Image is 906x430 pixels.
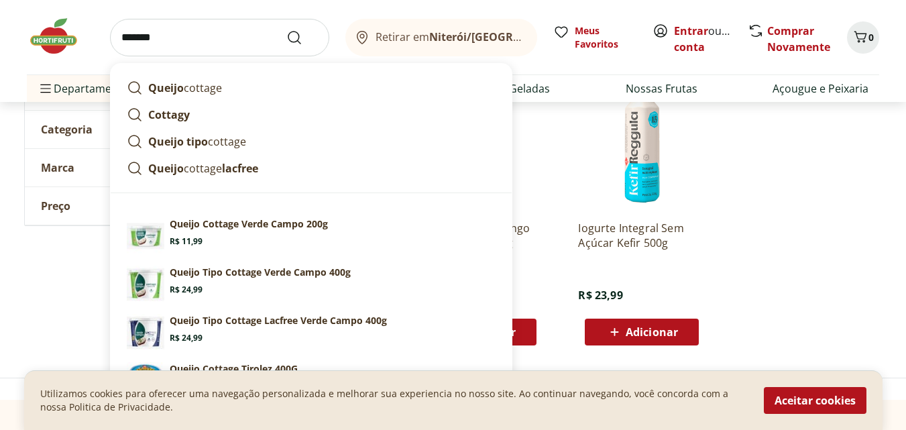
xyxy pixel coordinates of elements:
[127,362,164,400] img: Principal
[868,31,874,44] span: 0
[148,161,184,176] strong: Queijo
[170,362,298,376] p: Queijo Cottage Tirolez 400G
[773,80,868,97] a: Açougue e Peixaria
[110,19,329,56] input: search
[121,212,501,260] a: Queijo Cottage Verde Campo 200gQueijo Cottage Verde Campo 200gR$ 11,99
[170,236,203,247] span: R$ 11,99
[148,80,222,96] p: cottage
[553,24,636,51] a: Meus Favoritos
[578,83,705,210] img: Iogurte Integral Sem Açúcar Kefir 500g
[121,357,501,405] a: PrincipalQueijo Cottage Tirolez 400GR$ 37,99
[148,107,190,122] strong: Cottagy
[121,128,501,155] a: Queijo tipocottage
[25,149,226,186] button: Marca
[41,199,70,213] span: Preço
[127,217,164,255] img: Queijo Cottage Verde Campo 200g
[121,74,501,101] a: Queijocottage
[222,161,258,176] strong: lacfree
[345,19,537,56] button: Retirar emNiterói/[GEOGRAPHIC_DATA]
[847,21,879,54] button: Carrinho
[25,111,226,148] button: Categoria
[286,30,319,46] button: Submit Search
[170,333,203,343] span: R$ 24,99
[376,31,524,43] span: Retirar em
[41,123,93,136] span: Categoria
[170,284,203,295] span: R$ 24,99
[148,134,208,149] strong: Queijo tipo
[674,23,748,54] a: Criar conta
[148,133,246,150] p: cottage
[626,80,697,97] a: Nossas Frutas
[41,161,74,174] span: Marca
[674,23,734,55] span: ou
[121,155,501,182] a: Queijocottagelacfree
[127,266,164,303] img: Queijo Cottage Tradicional Verde Campo 400g
[40,387,748,414] p: Utilizamos cookies para oferecer uma navegação personalizada e melhorar sua experiencia no nosso ...
[575,24,636,51] span: Meus Favoritos
[38,72,54,105] button: Menu
[121,309,501,357] a: Queijo Cottage Lacfree Verde Campo 400gQueijo Tipo Cottage Lacfree Verde Campo 400gR$ 24,99
[170,217,328,231] p: Queijo Cottage Verde Campo 200g
[626,327,678,337] span: Adicionar
[767,23,830,54] a: Comprar Novamente
[764,387,866,414] button: Aceitar cookies
[578,288,622,303] span: R$ 23,99
[148,160,258,176] p: cottage
[25,187,226,225] button: Preço
[27,16,94,56] img: Hortifruti
[38,72,134,105] span: Departamentos
[170,266,351,279] p: Queijo Tipo Cottage Verde Campo 400g
[148,80,184,95] strong: Queijo
[429,30,582,44] b: Niterói/[GEOGRAPHIC_DATA]
[127,314,164,352] img: Queijo Cottage Lacfree Verde Campo 400g
[121,101,501,128] a: Cottagy
[585,319,699,345] button: Adicionar
[578,221,705,250] a: Iogurte Integral Sem Açúcar Kefir 500g
[170,314,387,327] p: Queijo Tipo Cottage Lacfree Verde Campo 400g
[121,260,501,309] a: Queijo Cottage Tradicional Verde Campo 400gQueijo Tipo Cottage Verde Campo 400gR$ 24,99
[674,23,708,38] a: Entrar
